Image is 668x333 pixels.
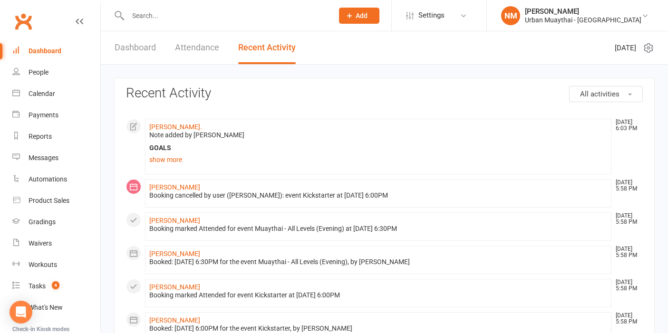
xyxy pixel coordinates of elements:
a: [PERSON_NAME]. [149,123,202,131]
div: Dashboard [29,47,61,55]
span: Settings [418,5,445,26]
a: [PERSON_NAME] [149,250,200,257]
div: NM [501,6,520,25]
a: What's New [12,297,100,318]
time: [DATE] 5:58 PM [611,180,642,192]
button: Add [339,8,379,24]
time: [DATE] 5:58 PM [611,313,642,325]
time: [DATE] 5:58 PM [611,246,642,258]
div: Tasks [29,282,46,290]
time: [DATE] 5:58 PM [611,213,642,225]
div: People [29,68,48,76]
div: Gradings [29,218,56,226]
a: Workouts [12,254,100,276]
div: Note added by [PERSON_NAME] [149,131,607,139]
a: show more [149,153,607,166]
a: Reports [12,126,100,147]
a: Dashboard [12,40,100,62]
a: Attendance [175,31,219,64]
span: Add [356,12,368,19]
div: GOALS [149,144,607,152]
div: Urban Muaythai - [GEOGRAPHIC_DATA] [525,16,641,24]
span: 4 [52,281,59,289]
a: Automations [12,169,100,190]
a: [PERSON_NAME] [149,217,200,224]
div: Booked: [DATE] 6:00PM for the event Kickstarter, by [PERSON_NAME] [149,324,607,333]
a: Recent Activity [238,31,296,64]
a: People [12,62,100,83]
div: Payments [29,111,58,119]
a: Dashboard [115,31,156,64]
a: Tasks 4 [12,276,100,297]
div: [PERSON_NAME] [525,7,641,16]
div: Automations [29,175,67,183]
time: [DATE] 6:03 PM [611,119,642,132]
a: Product Sales [12,190,100,211]
input: Search... [125,9,327,22]
div: What's New [29,304,63,311]
a: Waivers [12,233,100,254]
a: [PERSON_NAME] [149,283,200,291]
a: Gradings [12,211,100,233]
a: Clubworx [11,10,35,33]
div: Booking marked Attended for event Muaythai - All Levels (Evening) at [DATE] 6:30PM [149,225,607,233]
div: Booking marked Attended for event Kickstarter at [DATE] 6:00PM [149,291,607,299]
time: [DATE] 5:58 PM [611,279,642,292]
button: All activities [569,86,643,102]
div: Calendar [29,90,55,97]
h3: Recent Activity [126,86,643,101]
a: Calendar [12,83,100,105]
a: Messages [12,147,100,169]
span: All activities [580,90,620,98]
div: Booked: [DATE] 6:30PM for the event Muaythai - All Levels (Evening), by [PERSON_NAME] [149,258,607,266]
div: Messages [29,154,58,162]
a: [PERSON_NAME] [149,183,200,191]
div: Workouts [29,261,57,268]
a: [PERSON_NAME] [149,316,200,324]
div: Open Intercom Messenger [10,301,32,323]
div: Reports [29,133,52,140]
div: Waivers [29,239,52,247]
div: Product Sales [29,197,69,204]
span: [DATE] [615,42,636,54]
div: Booking cancelled by user ([PERSON_NAME]): event Kickstarter at [DATE] 6:00PM [149,191,607,200]
a: Payments [12,105,100,126]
